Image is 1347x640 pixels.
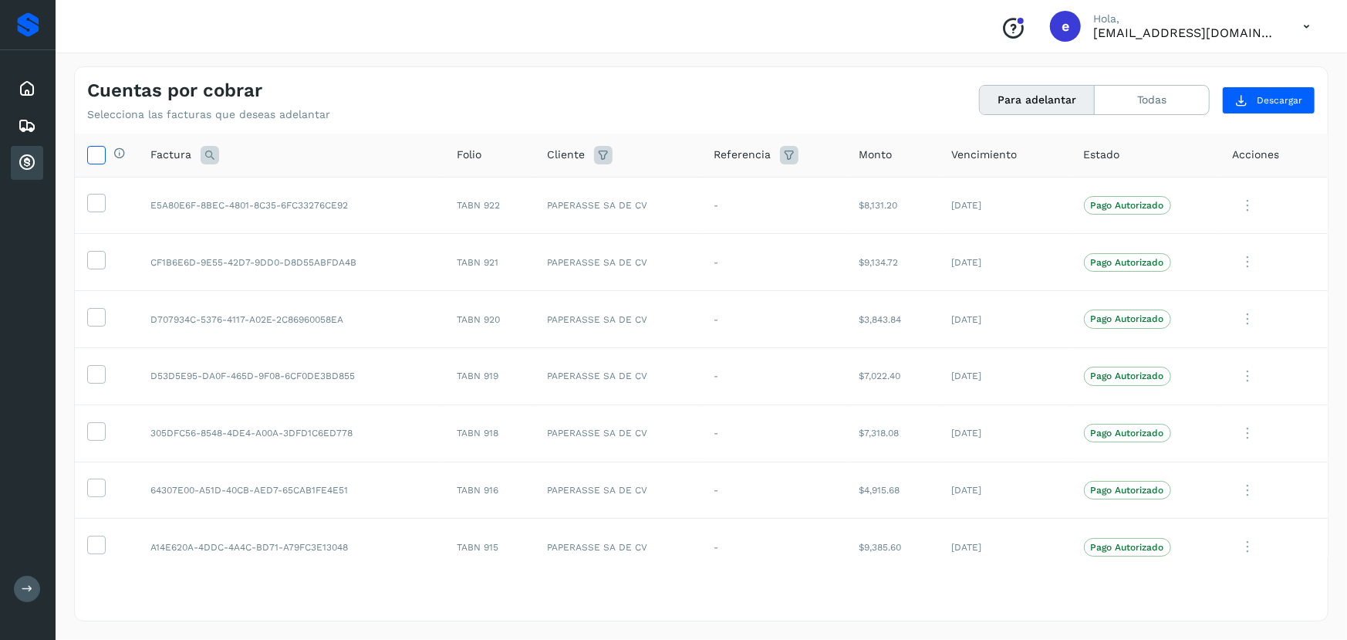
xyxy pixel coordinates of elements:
span: Estado [1084,147,1120,163]
td: [DATE] [939,462,1071,519]
p: ebenezer5009@gmail.com [1093,25,1278,40]
td: [DATE] [939,234,1071,291]
td: E5A80E6F-8BEC-4801-8C35-6FC33276CE92 [138,177,444,234]
button: Para adelantar [980,86,1095,114]
span: Factura [150,147,191,163]
span: Monto [859,147,893,163]
p: Pago Autorizado [1091,428,1164,439]
td: TABN 920 [444,291,535,348]
td: PAPERASSE SA DE CV [535,347,701,405]
td: - [701,462,847,519]
td: [DATE] [939,519,1071,576]
span: Acciones [1232,147,1279,163]
td: $3,843.84 [847,291,940,348]
td: - [701,177,847,234]
td: TABN 921 [444,234,535,291]
td: D707934C-5376-4117-A02E-2C86960058EA [138,291,444,348]
span: Descargar [1257,93,1302,107]
td: [DATE] [939,177,1071,234]
div: Embarques [11,109,43,143]
td: - [701,291,847,348]
td: $9,134.72 [847,234,940,291]
td: $9,385.60 [847,519,940,576]
td: A14E620A-4DDC-4A4C-BD71-A79FC3E13048 [138,519,444,576]
td: $7,318.08 [847,405,940,462]
td: [DATE] [939,347,1071,405]
p: Pago Autorizado [1091,313,1164,324]
td: 305DFC56-8548-4DE4-A00A-3DFD1C6ED778 [138,405,444,462]
div: Cuentas por cobrar [11,146,43,180]
td: $8,131.20 [847,177,940,234]
div: Inicio [11,72,43,106]
td: TABN 916 [444,462,535,519]
td: [DATE] [939,405,1071,462]
td: $4,915.68 [847,462,940,519]
p: Pago Autorizado [1091,200,1164,211]
td: PAPERASSE SA DE CV [535,519,701,576]
td: $7,022.40 [847,347,940,405]
button: Descargar [1222,86,1315,114]
button: Todas [1095,86,1209,114]
td: - [701,234,847,291]
h4: Cuentas por cobrar [87,80,262,102]
p: Hola, [1093,12,1278,25]
td: - [701,347,847,405]
td: TABN 918 [444,405,535,462]
td: PAPERASSE SA DE CV [535,291,701,348]
td: PAPERASSE SA DE CV [535,234,701,291]
td: TABN 915 [444,519,535,576]
p: Pago Autorizado [1091,371,1164,381]
p: Selecciona las facturas que deseas adelantar [87,108,330,121]
td: PAPERASSE SA DE CV [535,462,701,519]
td: [DATE] [939,291,1071,348]
span: Cliente [547,147,585,163]
td: PAPERASSE SA DE CV [535,405,701,462]
td: TABN 919 [444,347,535,405]
td: TABN 922 [444,177,535,234]
td: - [701,405,847,462]
span: Folio [457,147,481,163]
td: CF1B6E6D-9E55-42D7-9DD0-D8D55ABFDA4B [138,234,444,291]
p: Pago Autorizado [1091,257,1164,268]
span: Vencimiento [951,147,1017,163]
p: Pago Autorizado [1091,542,1164,553]
td: 64307E00-A51D-40CB-AED7-65CAB1FE4E51 [138,462,444,519]
span: Referencia [714,147,771,163]
td: - [701,519,847,576]
td: D53D5E95-DA0F-465D-9F08-6CF0DE3BD855 [138,347,444,405]
td: PAPERASSE SA DE CV [535,177,701,234]
p: Pago Autorizado [1091,485,1164,496]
